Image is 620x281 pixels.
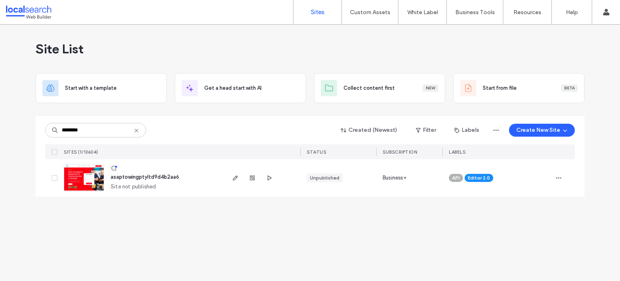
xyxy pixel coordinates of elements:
span: Business+ [383,174,406,182]
button: Create New Site [509,124,575,137]
label: Resources [513,9,541,16]
span: Start with a template [65,84,117,92]
span: Editor 2.0 [468,174,490,182]
div: Beta [561,85,578,92]
button: Filter [408,124,444,137]
span: STATUS [307,149,326,155]
a: asaptowingptyltd9d4b2aa6 [111,174,179,180]
label: Help [566,9,578,16]
div: Start with a template [36,73,167,103]
span: Help [18,6,35,13]
label: Business Tools [455,9,495,16]
span: LABELS [449,149,465,155]
span: Start from file [483,84,517,92]
div: Collect content firstNew [314,73,445,103]
div: Get a head start with AI [175,73,306,103]
span: Site not published [111,183,156,191]
label: White Label [407,9,438,16]
label: Sites [311,8,325,16]
span: SITES (1/13604) [64,149,98,155]
button: Created (Newest) [334,124,404,137]
div: New [423,85,438,92]
div: Start from fileBeta [453,73,584,103]
div: Unpublished [310,174,339,182]
span: API [452,174,460,182]
span: Collect content first [344,84,395,92]
button: Labels [447,124,486,137]
span: Get a head start with AI [204,84,262,92]
span: SUBSCRIPTION [383,149,417,155]
span: Site List [36,41,84,57]
label: Custom Assets [350,9,390,16]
